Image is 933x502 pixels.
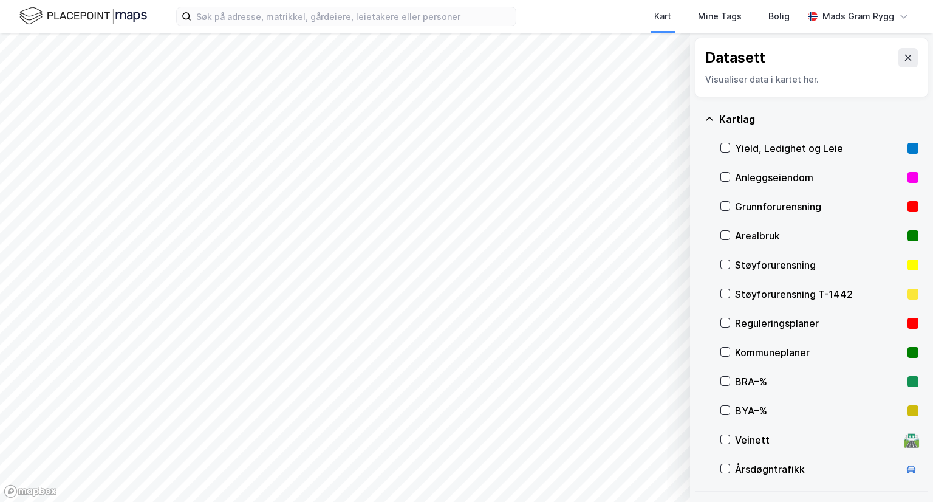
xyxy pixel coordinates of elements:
[903,432,920,448] div: 🛣️
[735,170,903,185] div: Anleggseiendom
[735,258,903,272] div: Støyforurensning
[19,5,147,27] img: logo.f888ab2527a4732fd821a326f86c7f29.svg
[872,444,933,502] div: Kontrollprogram for chat
[735,141,903,156] div: Yield, Ledighet og Leie
[872,444,933,502] iframe: Chat Widget
[822,9,894,24] div: Mads Gram Rygg
[735,229,903,243] div: Arealbruk
[4,484,57,498] a: Mapbox homepage
[698,9,742,24] div: Mine Tags
[191,7,516,26] input: Søk på adresse, matrikkel, gårdeiere, leietakere eller personer
[735,404,903,418] div: BYA–%
[735,316,903,331] div: Reguleringsplaner
[735,287,903,301] div: Støyforurensning T-1442
[735,199,903,214] div: Grunnforurensning
[735,433,899,447] div: Veinett
[768,9,790,24] div: Bolig
[705,72,918,87] div: Visualiser data i kartet her.
[735,462,899,476] div: Årsdøgntrafikk
[705,48,765,67] div: Datasett
[654,9,671,24] div: Kart
[735,374,903,389] div: BRA–%
[719,112,918,126] div: Kartlag
[735,345,903,360] div: Kommuneplaner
